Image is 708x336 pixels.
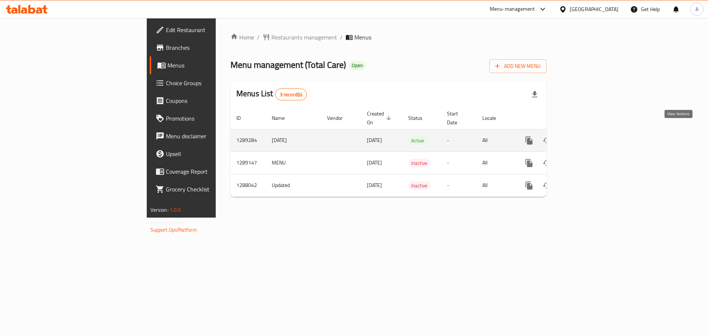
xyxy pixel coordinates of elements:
[272,114,294,122] span: Name
[538,132,556,149] button: Change Status
[166,185,259,194] span: Grocery Checklist
[166,43,259,52] span: Branches
[150,180,265,198] a: Grocery Checklist
[526,86,544,103] div: Export file
[150,21,265,39] a: Edit Restaurant
[167,61,259,70] span: Menus
[150,225,197,235] a: Support.OpsPlatform
[340,33,343,42] li: /
[236,114,250,122] span: ID
[166,132,259,141] span: Menu disclaimer
[230,107,597,197] table: enhanced table
[570,5,618,13] div: [GEOGRAPHIC_DATA]
[266,152,321,174] td: MENU
[408,181,430,190] span: Inactive
[441,152,476,174] td: -
[367,135,382,145] span: [DATE]
[349,62,366,69] span: Open
[349,61,366,70] div: Open
[150,92,265,110] a: Coupons
[695,5,698,13] span: A
[150,127,265,145] a: Menu disclaimer
[482,114,506,122] span: Locale
[266,174,321,197] td: Updated
[166,79,259,87] span: Choice Groups
[490,5,535,14] div: Menu-management
[150,74,265,92] a: Choice Groups
[476,129,514,152] td: All
[166,149,259,158] span: Upsell
[275,89,307,100] div: Total records count
[441,174,476,197] td: -
[150,110,265,127] a: Promotions
[408,136,427,145] span: Active
[275,91,307,98] span: 3 record(s)
[489,59,546,73] button: Add New Menu
[266,129,321,152] td: [DATE]
[271,33,337,42] span: Restaurants management
[150,205,169,215] span: Version:
[408,114,432,122] span: Status
[150,218,184,227] span: Get support on:
[166,25,259,34] span: Edit Restaurant
[520,132,538,149] button: more
[367,109,393,127] span: Created On
[538,177,556,194] button: Change Status
[166,114,259,123] span: Promotions
[236,88,307,100] h2: Menus List
[150,39,265,56] a: Branches
[520,177,538,194] button: more
[150,56,265,74] a: Menus
[367,180,382,190] span: [DATE]
[150,163,265,180] a: Coverage Report
[354,33,371,42] span: Menus
[538,154,556,172] button: Change Status
[170,205,181,215] span: 1.0.0
[367,158,382,167] span: [DATE]
[150,145,265,163] a: Upsell
[230,33,546,42] nav: breadcrumb
[166,167,259,176] span: Coverage Report
[476,152,514,174] td: All
[263,33,337,42] a: Restaurants management
[447,109,468,127] span: Start Date
[476,174,514,197] td: All
[327,114,352,122] span: Vendor
[408,159,430,167] span: Inactive
[514,107,597,129] th: Actions
[441,129,476,152] td: -
[230,56,346,73] span: Menu management ( Total Care )
[495,62,541,71] span: Add New Menu
[520,154,538,172] button: more
[166,96,259,105] span: Coupons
